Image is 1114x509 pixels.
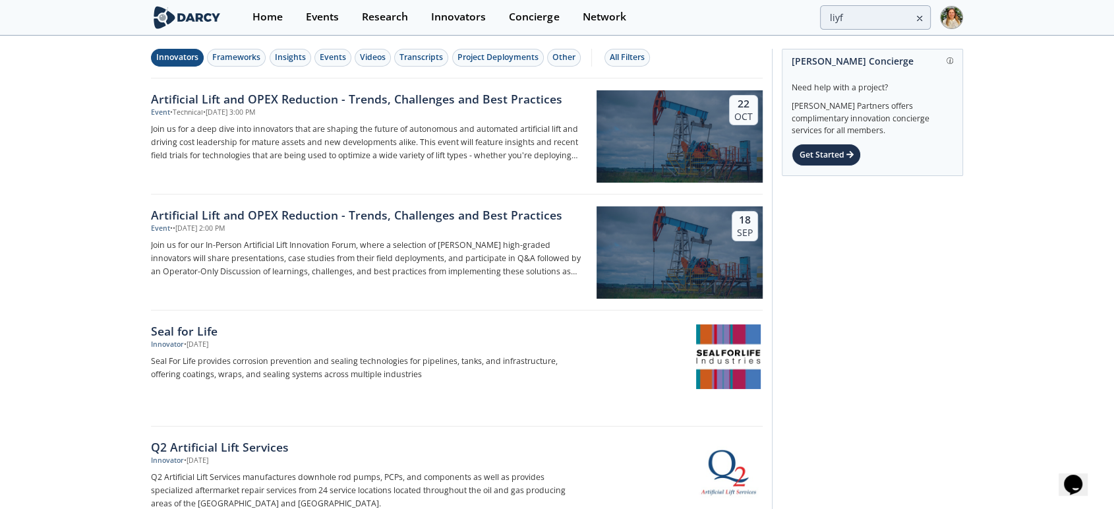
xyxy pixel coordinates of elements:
[151,438,587,456] div: Q2 Artificial Lift Services
[737,214,753,227] div: 18
[604,49,650,67] button: All Filters
[252,12,283,22] div: Home
[696,440,761,505] img: Q2 Artificial Lift Services
[355,49,391,67] button: Videos
[320,51,346,63] div: Events
[207,49,266,67] button: Frameworks
[734,111,753,123] div: Oct
[362,12,408,22] div: Research
[792,94,953,137] div: [PERSON_NAME] Partners offers complimentary innovation concierge services for all members.
[820,5,931,30] input: Advanced Search
[151,6,223,29] img: logo-wide.svg
[270,49,311,67] button: Insights
[314,49,351,67] button: Events
[582,12,626,22] div: Network
[947,57,954,65] img: information.svg
[151,195,763,311] a: Artificial Lift and OPEX Reduction - Trends, Challenges and Best Practices Event ••[DATE] 2:00 PM...
[452,49,544,67] button: Project Deployments
[184,456,208,466] div: • [DATE]
[1059,456,1101,496] iframe: chat widget
[212,51,260,63] div: Frameworks
[151,456,184,466] div: Innovator
[170,224,225,234] div: • • [DATE] 2:00 PM
[792,73,953,94] div: Need help with a project?
[792,49,953,73] div: [PERSON_NAME] Concierge
[940,6,963,29] img: Profile
[792,144,861,166] div: Get Started
[170,107,255,118] div: • Technical • [DATE] 3:00 PM
[151,49,204,67] button: Innovators
[151,224,170,234] div: Event
[151,322,587,340] div: Seal for Life
[151,107,170,118] div: Event
[360,51,386,63] div: Videos
[156,51,198,63] div: Innovators
[151,355,587,381] p: Seal For Life provides corrosion prevention and sealing technologies for pipelines, tanks, and in...
[431,12,486,22] div: Innovators
[151,340,184,350] div: Innovator
[610,51,645,63] div: All Filters
[151,78,763,195] a: Artificial Lift and OPEX Reduction - Trends, Challenges and Best Practices Event •Technical•[DATE...
[509,12,559,22] div: Concierge
[151,90,587,107] div: Artificial Lift and OPEX Reduction - Trends, Challenges and Best Practices
[457,51,539,63] div: Project Deployments
[547,49,581,67] button: Other
[737,227,753,239] div: Sep
[306,12,339,22] div: Events
[552,51,575,63] div: Other
[696,324,761,389] img: Seal for Life
[734,98,753,111] div: 22
[399,51,443,63] div: Transcripts
[151,123,587,162] p: Join us for a deep dive into innovators that are shaping the future of autonomous and automated a...
[151,239,587,278] p: Join us for our In-Person Artificial Lift Innovation Forum, where a selection of [PERSON_NAME] hi...
[394,49,448,67] button: Transcripts
[184,340,208,350] div: • [DATE]
[151,206,587,224] div: Artificial Lift and OPEX Reduction - Trends, Challenges and Best Practices
[151,311,763,427] a: Seal for Life Innovator •[DATE] Seal For Life provides corrosion prevention and sealing technolog...
[275,51,306,63] div: Insights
